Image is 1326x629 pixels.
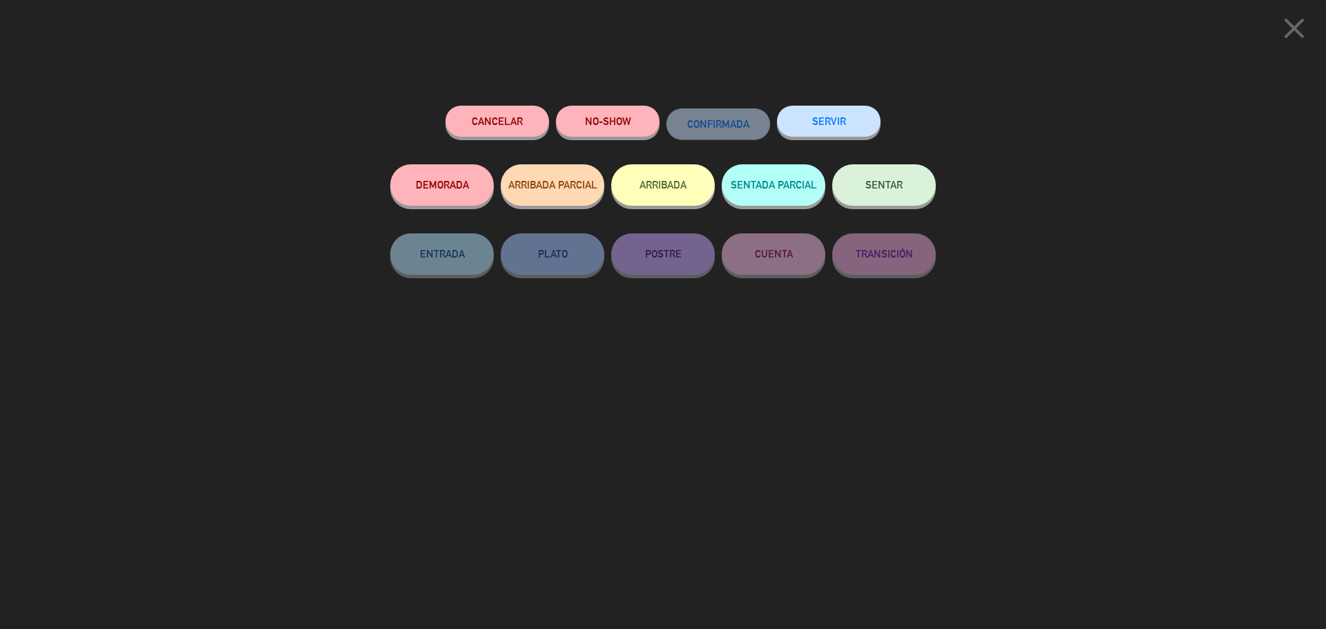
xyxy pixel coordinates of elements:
button: POSTRE [611,233,715,275]
button: SERVIR [777,106,881,137]
button: close [1273,10,1316,51]
button: CONFIRMADA [666,108,770,139]
button: CUENTA [722,233,825,275]
button: TRANSICIÓN [832,233,936,275]
button: PLATO [501,233,604,275]
button: DEMORADA [390,164,494,206]
button: ARRIBADA PARCIAL [501,164,604,206]
button: ENTRADA [390,233,494,275]
button: SENTADA PARCIAL [722,164,825,206]
span: SENTAR [865,179,903,191]
i: close [1277,11,1311,46]
button: NO-SHOW [556,106,660,137]
button: ARRIBADA [611,164,715,206]
span: ARRIBADA PARCIAL [508,179,597,191]
span: CONFIRMADA [687,118,749,130]
button: SENTAR [832,164,936,206]
button: Cancelar [445,106,549,137]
